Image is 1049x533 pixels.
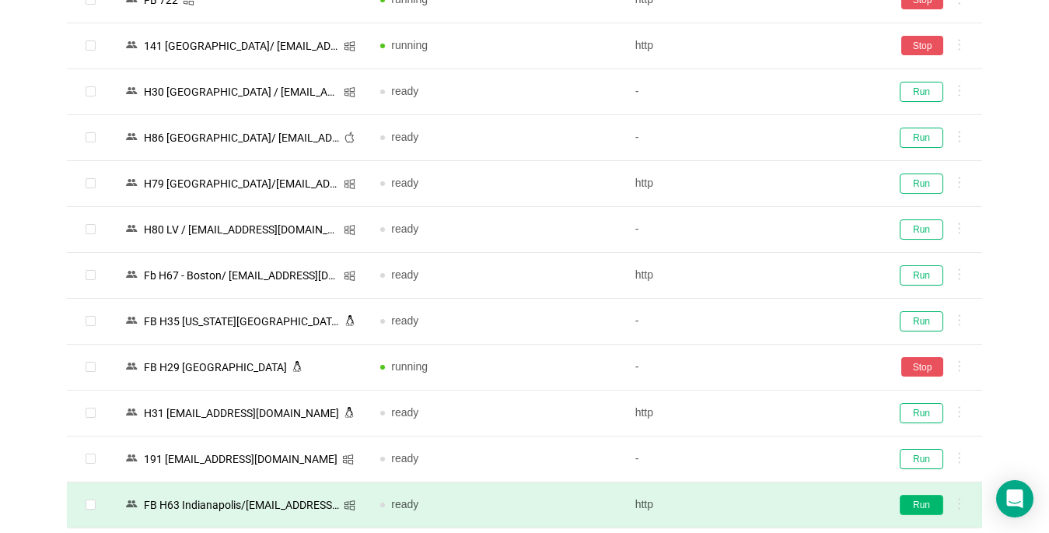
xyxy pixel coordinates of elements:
[623,207,877,253] td: -
[901,36,943,55] button: Stop
[139,128,344,148] div: Н86 [GEOGRAPHIC_DATA]/ [EMAIL_ADDRESS][DOMAIN_NAME] [1]
[391,406,418,419] span: ready
[344,500,355,511] i: icon: windows
[900,82,943,102] button: Run
[623,23,877,69] td: http
[139,219,344,240] div: H80 LV / [EMAIL_ADDRESS][DOMAIN_NAME] [1]
[623,482,877,528] td: http
[391,314,418,327] span: ready
[900,495,943,515] button: Run
[344,270,355,282] i: icon: windows
[623,437,877,482] td: -
[344,86,355,98] i: icon: windows
[344,131,355,143] i: icon: apple
[623,161,877,207] td: http
[139,403,344,423] div: Н31 [EMAIL_ADDRESS][DOMAIN_NAME]
[900,128,943,148] button: Run
[139,36,344,56] div: 141 [GEOGRAPHIC_DATA]/ [EMAIL_ADDRESS][DOMAIN_NAME]
[900,174,943,194] button: Run
[391,39,428,51] span: running
[139,357,292,377] div: FB H29 [GEOGRAPHIC_DATA]
[391,223,418,235] span: ready
[139,311,344,331] div: FB Н35 [US_STATE][GEOGRAPHIC_DATA][EMAIL_ADDRESS][DOMAIN_NAME]
[139,265,344,286] div: Fb Н67 - Boston/ [EMAIL_ADDRESS][DOMAIN_NAME] [1]
[900,403,943,423] button: Run
[623,69,877,115] td: -
[901,357,943,377] button: Stop
[900,449,943,469] button: Run
[623,115,877,161] td: -
[623,253,877,299] td: http
[900,311,943,331] button: Run
[900,219,943,240] button: Run
[139,495,344,515] div: FB Н63 Indianapolis/[EMAIL_ADDRESS][DOMAIN_NAME] [1]
[391,131,418,143] span: ready
[344,224,355,236] i: icon: windows
[391,360,428,373] span: running
[996,480,1033,517] div: Open Intercom Messenger
[391,268,418,281] span: ready
[623,345,877,391] td: -
[623,391,877,437] td: http
[139,449,342,469] div: 191 [EMAIL_ADDRESS][DOMAIN_NAME]
[623,299,877,345] td: -
[139,82,344,102] div: Н30 [GEOGRAPHIC_DATA] / [EMAIL_ADDRESS][DOMAIN_NAME]
[391,498,418,510] span: ready
[344,40,355,52] i: icon: windows
[139,174,344,194] div: H79 [GEOGRAPHIC_DATA]/[EMAIL_ADDRESS][DOMAIN_NAME] [1]
[391,177,418,189] span: ready
[391,85,418,97] span: ready
[391,452,418,465] span: ready
[342,454,354,465] i: icon: windows
[344,178,355,190] i: icon: windows
[900,265,943,286] button: Run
